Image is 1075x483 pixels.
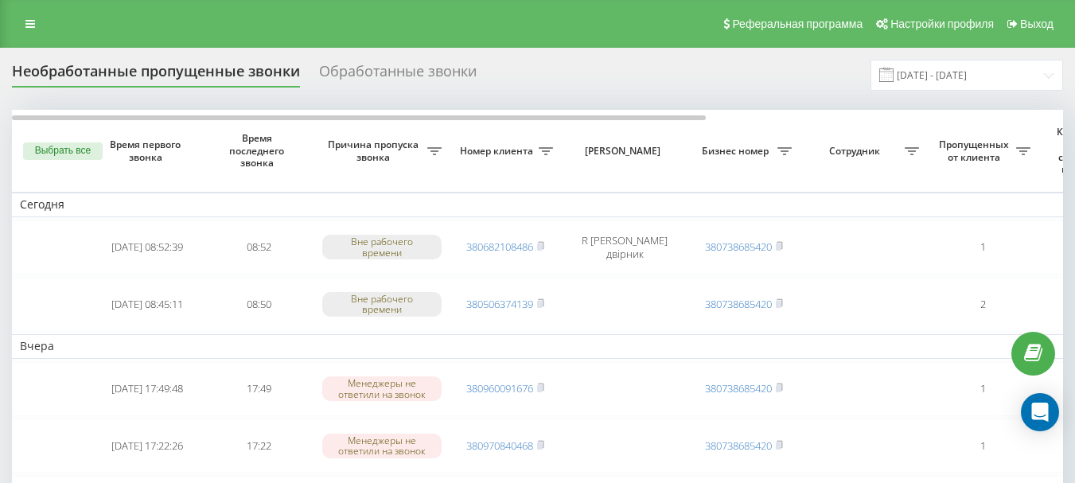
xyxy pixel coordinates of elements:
[927,419,1038,473] td: 1
[92,419,203,473] td: [DATE] 17:22:26
[216,132,302,169] span: Время последнего звонка
[203,278,314,332] td: 08:50
[458,145,539,158] span: Номер клиента
[561,220,688,275] td: R [PERSON_NAME] двірник
[92,362,203,416] td: [DATE] 17:49:48
[705,438,772,453] a: 380738685420
[890,18,994,30] span: Настройки профиля
[927,362,1038,416] td: 1
[203,419,314,473] td: 17:22
[935,138,1016,163] span: Пропущенных от клиента
[322,138,427,163] span: Причина пропуска звонка
[322,235,442,259] div: Вне рабочего времени
[322,434,442,458] div: Менеджеры не ответили на звонок
[808,145,905,158] span: Сотрудник
[322,292,442,316] div: Вне рабочего времени
[1020,18,1054,30] span: Выход
[92,220,203,275] td: [DATE] 08:52:39
[322,376,442,400] div: Менеджеры не ответили на звонок
[575,145,675,158] span: [PERSON_NAME]
[705,240,772,254] a: 380738685420
[319,63,477,88] div: Обработанные звонки
[466,438,533,453] a: 380970840468
[732,18,863,30] span: Реферальная программа
[23,142,103,160] button: Выбрать все
[12,63,300,88] div: Необработанные пропущенные звонки
[927,220,1038,275] td: 1
[705,297,772,311] a: 380738685420
[705,381,772,395] a: 380738685420
[104,138,190,163] span: Время первого звонка
[927,278,1038,332] td: 2
[92,278,203,332] td: [DATE] 08:45:11
[466,240,533,254] a: 380682108486
[696,145,777,158] span: Бизнес номер
[203,220,314,275] td: 08:52
[466,297,533,311] a: 380506374139
[203,362,314,416] td: 17:49
[466,381,533,395] a: 380960091676
[1021,393,1059,431] div: Open Intercom Messenger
